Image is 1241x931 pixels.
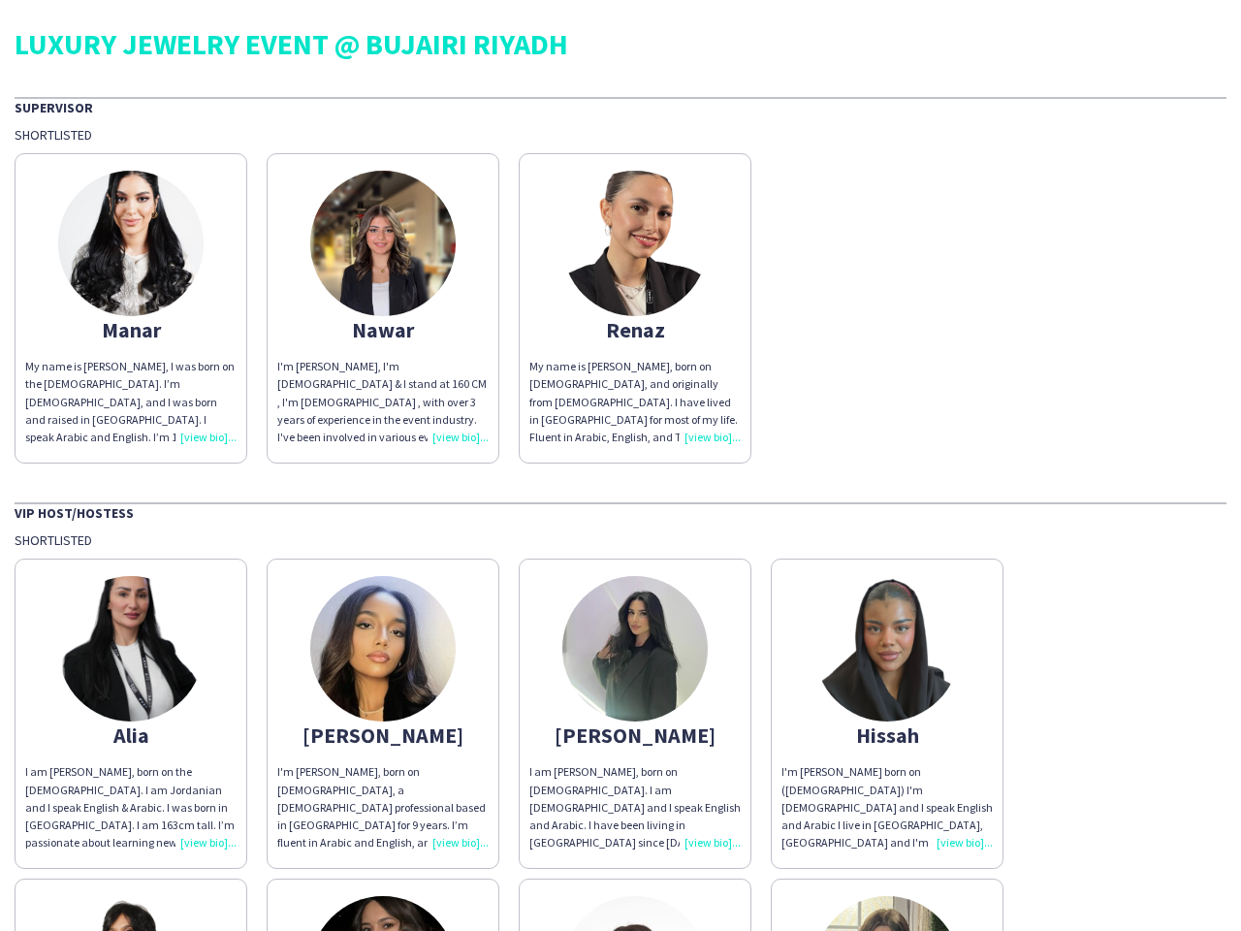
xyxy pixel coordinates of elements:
[814,576,960,722] img: thumb-68514d574f249.png
[781,763,993,851] div: I'm [PERSON_NAME] born on ([DEMOGRAPHIC_DATA]) I'm [DEMOGRAPHIC_DATA] and I speak English and Ara...
[25,358,237,446] div: My name is [PERSON_NAME], I was born on the [DEMOGRAPHIC_DATA]. I’m [DEMOGRAPHIC_DATA], and I was...
[15,531,1226,549] div: Shortlisted
[529,726,741,744] div: [PERSON_NAME]
[15,97,1226,116] div: Supervisor
[58,576,204,722] img: thumb-3663157b-f9fb-499f-a17b-6a5f34ee0f0d.png
[15,29,1226,58] div: LUXURY JEWELRY EVENT @ BUJAIRI RIYADH
[277,763,489,851] div: I'm [PERSON_NAME], born on [DEMOGRAPHIC_DATA], a [DEMOGRAPHIC_DATA] professional based in [GEOGRA...
[562,171,708,316] img: thumb-3c9595b0-ac92-4f50-93ea-45b538f9abe7.png
[58,171,204,316] img: thumb-168545513864760122c98fb.jpeg
[277,321,489,338] div: Nawar
[562,576,708,722] img: thumb-66d6ceaa10451.jpeg
[25,726,237,744] div: Alia
[15,126,1226,144] div: Shortlisted
[277,726,489,744] div: [PERSON_NAME]
[310,576,456,722] img: thumb-6559779abb9d4.jpeg
[15,502,1226,522] div: VIP Host/Hostess
[529,763,741,851] div: I am [PERSON_NAME], born on [DEMOGRAPHIC_DATA]. I am [DEMOGRAPHIC_DATA] and I speak English and A...
[277,358,489,446] div: I'm [PERSON_NAME], I'm [DEMOGRAPHIC_DATA] & I stand at 160 CM , I'm [DEMOGRAPHIC_DATA] , with ove...
[529,321,741,338] div: Renaz
[310,171,456,316] img: thumb-5fe4c9c4-c4ea-4142-82bd-73c40865bd87.jpg
[25,321,237,338] div: Manar
[529,358,741,446] div: My name is [PERSON_NAME], born on [DEMOGRAPHIC_DATA], and originally from [DEMOGRAPHIC_DATA]. I h...
[25,763,237,851] div: I am [PERSON_NAME], born on the [DEMOGRAPHIC_DATA]. I am Jordanian and I speak English & Arabic. ...
[781,726,993,744] div: Hissah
